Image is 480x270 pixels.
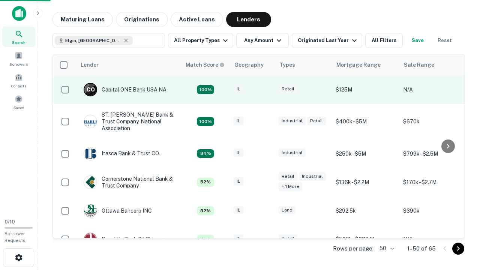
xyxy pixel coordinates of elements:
div: Capitalize uses an advanced AI algorithm to match your search with the best lender. The match sco... [197,85,214,94]
div: IL [234,234,243,243]
div: Mortgage Range [336,60,381,69]
div: IL [234,206,243,214]
td: $500k - $880.5k [332,225,399,253]
td: N/A [399,75,467,104]
div: Capitalize uses an advanced AI algorithm to match your search with the best lender. The match sco... [197,149,214,158]
button: All Filters [365,33,403,48]
span: Contacts [11,83,26,89]
th: Geography [230,54,275,75]
td: $136k - $2.2M [332,168,399,196]
div: IL [234,177,243,186]
p: Rows per page: [333,244,373,253]
div: Retail [279,85,297,93]
p: 1–50 of 65 [407,244,436,253]
button: Go to next page [452,243,464,255]
div: Capitalize uses an advanced AI algorithm to match your search with the best lender. The match sco... [197,206,214,215]
div: Retail [279,234,297,243]
div: Capitalize uses an advanced AI algorithm to match your search with the best lender. The match sco... [186,61,225,69]
button: Originated Last Year [292,33,362,48]
button: Originations [116,12,168,27]
a: Search [2,27,35,47]
img: picture [84,176,97,189]
td: $390k [399,196,467,225]
img: capitalize-icon.png [12,6,26,21]
div: Capitalize uses an advanced AI algorithm to match your search with the best lender. The match sco... [197,235,214,244]
div: Types [279,60,295,69]
td: $125M [332,75,399,104]
div: IL [234,148,243,157]
td: N/A [399,225,467,253]
div: Geography [234,60,264,69]
span: Borrower Requests [4,231,25,243]
div: Land [279,206,295,214]
button: Active Loans [171,12,223,27]
img: picture [84,147,97,160]
div: Capitalize uses an advanced AI algorithm to match your search with the best lender. The match sco... [197,117,214,126]
th: Types [275,54,332,75]
img: picture [84,204,97,217]
th: Mortgage Range [332,54,399,75]
div: Cornerstone National Bank & Trust Company [84,175,174,189]
button: All Property Types [168,33,233,48]
img: picture [84,115,97,128]
div: Sale Range [404,60,434,69]
a: Contacts [2,70,35,90]
div: Lender [81,60,99,69]
button: Maturing Loans [52,12,113,27]
div: Originated Last Year [298,36,359,45]
iframe: Chat Widget [442,210,480,246]
th: Capitalize uses an advanced AI algorithm to match your search with the best lender. The match sco... [181,54,230,75]
td: $670k [399,104,467,139]
div: Capitalize uses an advanced AI algorithm to match your search with the best lender. The match sco... [197,178,214,187]
div: + 1 more [279,182,302,191]
button: Any Amount [236,33,289,48]
div: Ottawa Bancorp INC [84,204,152,217]
th: Lender [76,54,181,75]
button: Reset [433,33,457,48]
span: Saved [13,105,24,111]
div: Industrial [279,148,306,157]
span: 0 / 10 [4,219,15,225]
div: 50 [376,243,395,254]
span: Elgin, [GEOGRAPHIC_DATA], [GEOGRAPHIC_DATA] [65,37,121,44]
span: Borrowers [10,61,28,67]
th: Sale Range [399,54,467,75]
div: ST. [PERSON_NAME] Bank & Trust Company, National Association [84,111,174,132]
td: $250k - $5M [332,139,399,168]
div: Retail [279,172,297,181]
div: Industrial [279,117,306,125]
div: Retail [307,117,326,125]
div: Capital ONE Bank USA NA [84,83,166,96]
div: Industrial [299,172,326,181]
p: C O [87,86,94,94]
div: Republic Bank Of Chicago [84,232,166,246]
img: picture [84,233,97,246]
td: $400k - $5M [332,104,399,139]
button: Save your search to get updates of matches that match your search criteria. [406,33,430,48]
button: Lenders [226,12,271,27]
div: IL [234,85,243,93]
a: Saved [2,92,35,112]
div: Itasca Bank & Trust CO. [84,147,160,160]
a: Borrowers [2,48,35,69]
td: $170k - $2.7M [399,168,467,196]
h6: Match Score [186,61,223,69]
div: IL [234,117,243,125]
span: Search [12,39,25,45]
td: $799k - $2.5M [399,139,467,168]
td: $292.5k [332,196,399,225]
